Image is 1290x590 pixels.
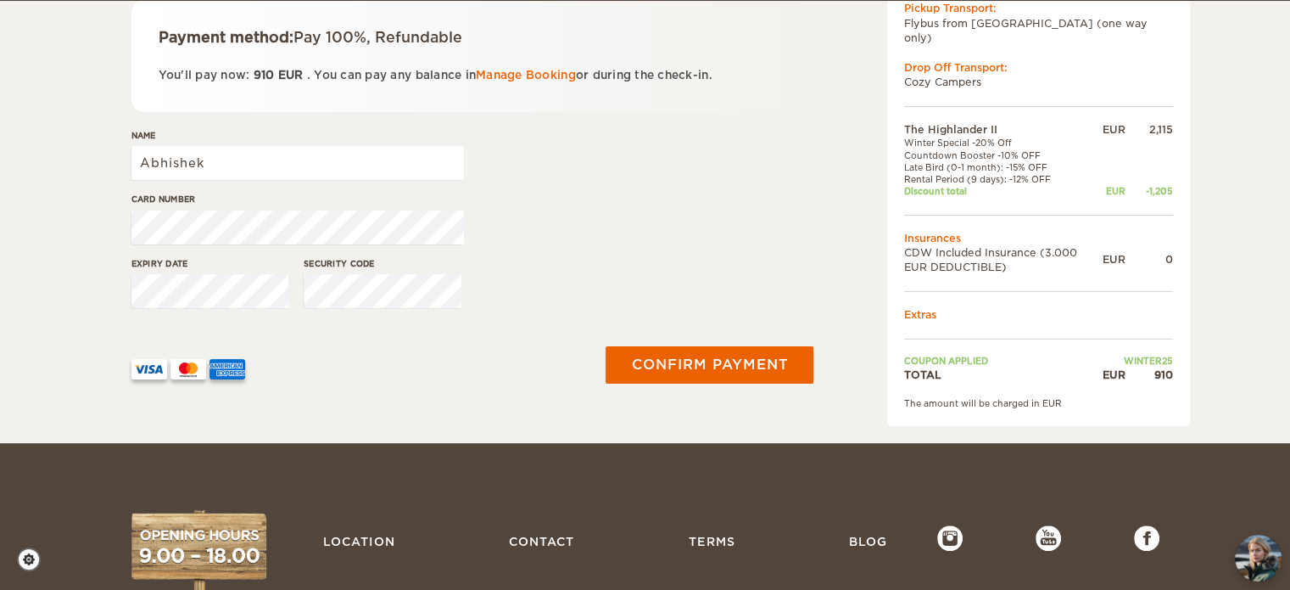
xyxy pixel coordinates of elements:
[1103,185,1125,197] div: EUR
[904,397,1173,409] div: The amount will be charged in EUR
[904,368,1103,382] td: TOTAL
[904,185,1103,197] td: Discount total
[131,257,289,270] label: Expiry date
[904,173,1103,185] td: Rental Period (9 days): -12% OFF
[1103,252,1125,267] div: EUR
[1125,252,1173,267] div: 0
[904,355,1103,367] td: Coupon applied
[1235,535,1282,582] img: Freyja at Cozy Campers
[209,359,245,379] img: AMEX
[904,149,1103,161] td: Countdown Booster -10% OFF
[1125,122,1173,137] div: 2,115
[606,346,813,384] button: Confirm payment
[476,69,576,81] a: Manage Booking
[254,69,275,81] span: 910
[904,16,1173,45] td: Flybus from [GEOGRAPHIC_DATA] (one way only)
[304,257,461,270] label: Security code
[904,231,1173,245] td: Insurances
[679,525,743,558] a: Terms
[904,307,1173,322] td: Extras
[293,29,462,46] span: Pay 100%, Refundable
[1103,368,1125,382] div: EUR
[278,69,304,81] span: EUR
[500,525,583,558] a: Contact
[904,122,1103,137] td: The Highlander II
[1125,368,1173,382] div: 910
[840,525,895,558] a: Blog
[1125,185,1173,197] div: -1,205
[131,129,464,142] label: Name
[1103,122,1125,137] div: EUR
[904,245,1103,274] td: CDW Included Insurance (3.000 EUR DEDUCTIBLE)
[131,359,167,379] img: VISA
[159,65,787,85] p: You'll pay now: . You can pay any balance in or during the check-in.
[1235,535,1282,582] button: chat-button
[1103,355,1173,367] td: WINTER25
[17,548,52,571] a: Cookie settings
[904,60,1173,75] div: Drop Off Transport:
[904,161,1103,173] td: Late Bird (0-1 month): -15% OFF
[904,1,1173,15] div: Pickup Transport:
[131,193,464,205] label: Card number
[170,359,206,379] img: mastercard
[159,27,787,48] div: Payment method:
[904,137,1103,149] td: Winter Special -20% Off
[904,75,1173,89] td: Cozy Campers
[315,525,404,558] a: Location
